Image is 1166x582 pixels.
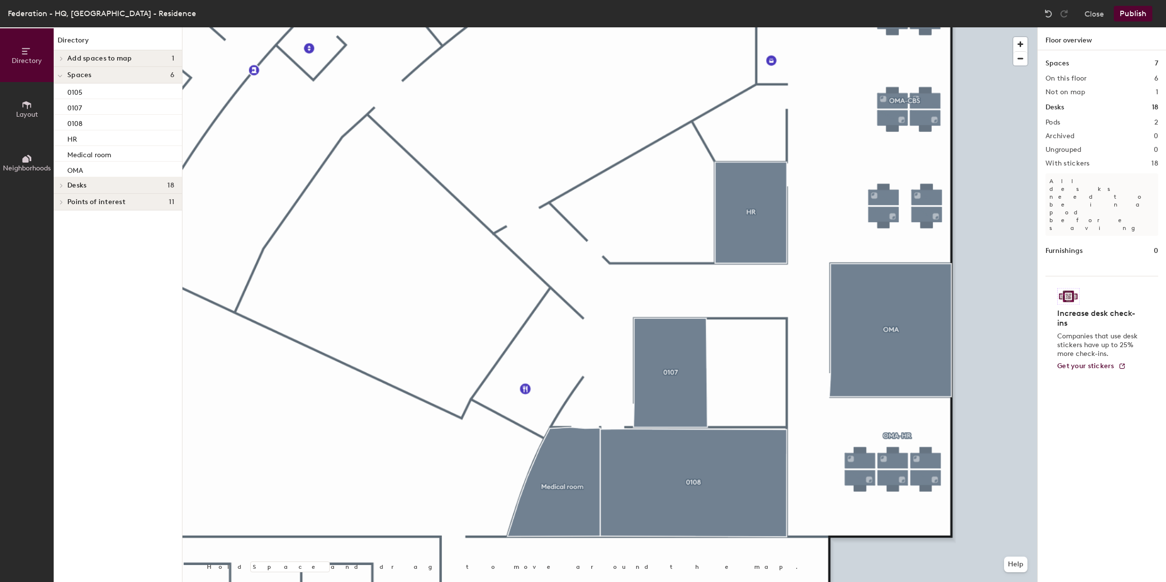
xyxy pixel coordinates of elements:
[1152,102,1158,113] h1: 18
[1154,119,1158,126] h2: 2
[1057,332,1141,358] p: Companies that use desk stickers have up to 25% more check-ins.
[1085,6,1104,21] button: Close
[67,132,77,144] p: HR
[170,71,174,79] span: 6
[1045,132,1074,140] h2: Archived
[1057,288,1080,305] img: Sticker logo
[3,164,51,172] span: Neighborhoods
[67,55,132,62] span: Add spaces to map
[1045,173,1158,236] p: All desks need to be in a pod before saving
[1151,160,1158,167] h2: 18
[167,182,174,189] span: 18
[1057,362,1114,370] span: Get your stickers
[1045,75,1087,83] h2: On this floor
[1045,58,1069,69] h1: Spaces
[1154,146,1158,154] h2: 0
[172,55,174,62] span: 1
[1057,309,1141,328] h4: Increase desk check-ins
[67,101,82,112] p: 0107
[16,110,38,119] span: Layout
[67,85,82,97] p: 0105
[67,164,83,175] p: OMA
[1114,6,1152,21] button: Publish
[1044,9,1053,19] img: Undo
[1059,9,1069,19] img: Redo
[1154,246,1158,256] h1: 0
[1038,27,1166,50] h1: Floor overview
[169,198,174,206] span: 11
[12,57,42,65] span: Directory
[8,7,196,20] div: Federation - HQ, [GEOGRAPHIC_DATA] - Residence
[1156,88,1158,96] h2: 1
[67,148,111,159] p: Medical room
[67,71,92,79] span: Spaces
[54,35,182,50] h1: Directory
[1057,362,1126,371] a: Get your stickers
[67,117,82,128] p: 0108
[1045,246,1083,256] h1: Furnishings
[1154,75,1158,83] h2: 6
[1004,557,1027,572] button: Help
[1155,58,1158,69] h1: 7
[1154,132,1158,140] h2: 0
[1045,119,1060,126] h2: Pods
[67,182,86,189] span: Desks
[67,198,125,206] span: Points of interest
[1045,160,1090,167] h2: With stickers
[1045,146,1082,154] h2: Ungrouped
[1045,102,1064,113] h1: Desks
[1045,88,1085,96] h2: Not on map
